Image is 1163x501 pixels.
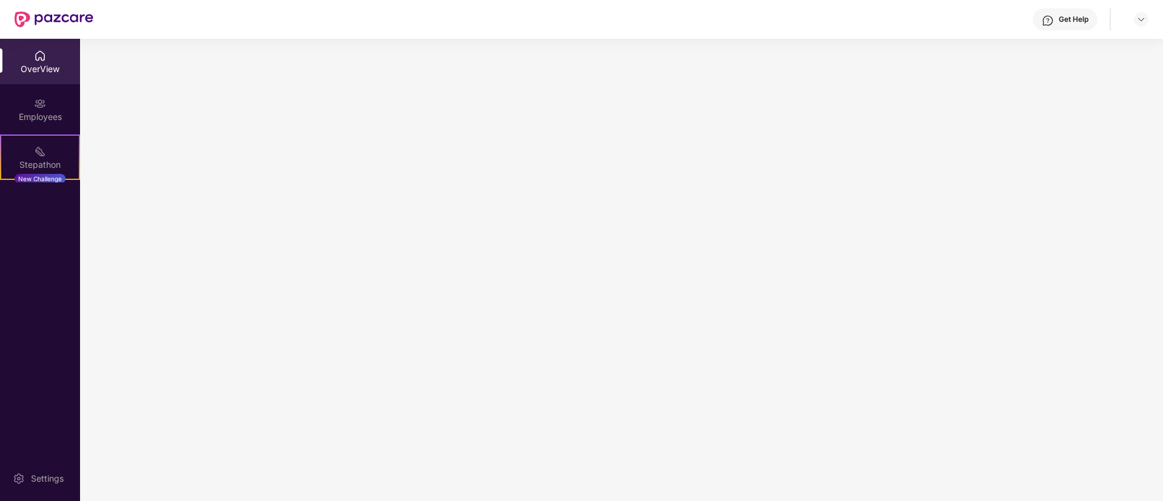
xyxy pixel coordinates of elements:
div: Settings [27,473,67,485]
img: svg+xml;base64,PHN2ZyBpZD0iU2V0dGluZy0yMHgyMCIgeG1sbnM9Imh0dHA6Ly93d3cudzMub3JnLzIwMDAvc3ZnIiB3aW... [13,473,25,485]
img: svg+xml;base64,PHN2ZyBpZD0iRHJvcGRvd24tMzJ4MzIiIHhtbG5zPSJodHRwOi8vd3d3LnczLm9yZy8yMDAwL3N2ZyIgd2... [1136,15,1146,24]
img: New Pazcare Logo [15,12,93,27]
div: Stepathon [1,159,79,171]
img: svg+xml;base64,PHN2ZyBpZD0iSG9tZSIgeG1sbnM9Imh0dHA6Ly93d3cudzMub3JnLzIwMDAvc3ZnIiB3aWR0aD0iMjAiIG... [34,50,46,62]
div: New Challenge [15,174,65,184]
img: svg+xml;base64,PHN2ZyBpZD0iRW1wbG95ZWVzIiB4bWxucz0iaHR0cDovL3d3dy53My5vcmcvMjAwMC9zdmciIHdpZHRoPS... [34,98,46,110]
div: Get Help [1059,15,1088,24]
img: svg+xml;base64,PHN2ZyB4bWxucz0iaHR0cDovL3d3dy53My5vcmcvMjAwMC9zdmciIHdpZHRoPSIyMSIgaGVpZ2h0PSIyMC... [34,145,46,158]
img: svg+xml;base64,PHN2ZyBpZD0iSGVscC0zMngzMiIgeG1sbnM9Imh0dHA6Ly93d3cudzMub3JnLzIwMDAvc3ZnIiB3aWR0aD... [1042,15,1054,27]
